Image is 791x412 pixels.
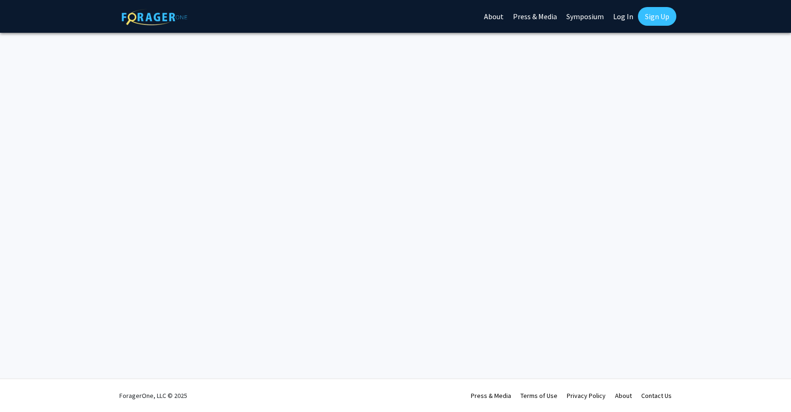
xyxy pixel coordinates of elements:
a: Privacy Policy [567,391,606,400]
a: Contact Us [641,391,672,400]
a: Press & Media [471,391,511,400]
img: ForagerOne Logo [122,9,187,25]
a: Terms of Use [520,391,557,400]
a: About [615,391,632,400]
div: ForagerOne, LLC © 2025 [119,379,187,412]
a: Sign Up [638,7,676,26]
